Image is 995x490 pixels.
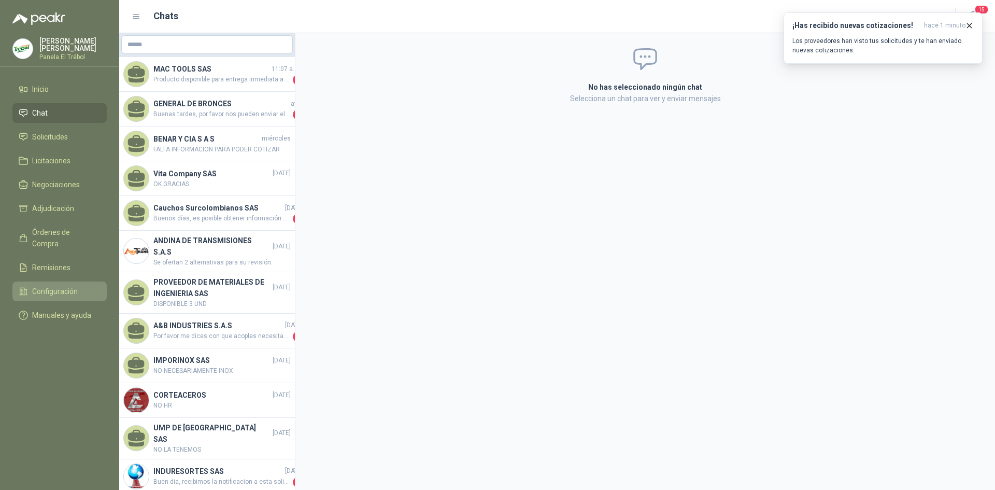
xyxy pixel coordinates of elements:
[924,21,965,30] span: hace 1 minuto
[153,466,283,477] h4: INDURESORTES SAS
[32,310,91,321] span: Manuales y ayuda
[153,445,291,455] span: NO LA TENEMOS
[119,92,295,127] a: GENERAL DE BRONCESayerBuenas tardes, por favor nos pueden enviar el plano del [PERSON_NAME] super...
[285,466,303,476] span: [DATE]
[12,305,107,325] a: Manuales y ayuda
[293,109,303,120] span: 1
[12,222,107,254] a: Órdenes de Compra
[153,145,291,155] span: FALTA INFORMACION PARA PODER COTIZAR
[784,12,983,64] button: ¡Has recibido nuevas cotizaciones!hace 1 minuto Los proveedores han visto tus solicitudes y te ha...
[119,231,295,272] a: Company LogoANDINA DE TRANSMISIONES S.A.S[DATE]Se ofertan 2 alternativas para su revisión.
[32,155,70,166] span: Licitaciones
[153,235,271,258] h4: ANDINA DE TRANSMISIONES S.A.S
[273,356,291,366] span: [DATE]
[273,390,291,400] span: [DATE]
[119,348,295,383] a: IMPORINOX SAS[DATE]NO NECESARIAMENTE INOX
[273,242,291,251] span: [DATE]
[153,109,291,120] span: Buenas tardes, por favor nos pueden enviar el plano del [PERSON_NAME] superior 1AT2 -MOL1-0014RE ...
[32,131,68,143] span: Solicitudes
[12,175,107,194] a: Negociaciones
[293,331,303,342] span: 1
[262,134,291,144] span: miércoles
[153,9,178,23] h1: Chats
[32,179,80,190] span: Negociaciones
[285,203,303,213] span: [DATE]
[964,7,983,26] button: 15
[153,299,291,309] span: DISPONIBLE 3 UND
[12,79,107,99] a: Inicio
[12,12,65,25] img: Logo peakr
[293,477,303,487] span: 1
[32,83,49,95] span: Inicio
[124,464,149,489] img: Company Logo
[32,227,97,249] span: Órdenes de Compra
[153,355,271,366] h4: IMPORINOX SAS
[273,169,291,178] span: [DATE]
[12,151,107,171] a: Licitaciones
[153,320,283,331] h4: A&B INDUSTRIES S.A.S
[974,5,989,15] span: 15
[153,477,291,487] span: Buen dia, recibimos la notificacion a esta solicitud de los resortes de tiro vagon 3/8, nos colab...
[293,214,303,224] span: 2
[464,93,826,104] p: Selecciona un chat para ver y enviar mensajes
[119,314,295,348] a: A&B INDUSTRIES S.A.S[DATE]Por favor me dices con que acoples necesitas las mangueras. Gracias.1
[153,179,291,189] span: OK GRACIAS
[153,98,289,109] h4: GENERAL DE BRONCES
[124,239,149,263] img: Company Logo
[12,127,107,147] a: Solicitudes
[119,57,295,92] a: MAC TOOLS SAS11:07 a. m.Producto disponible para entrega inmediata a la fecha de esta cotización,...
[153,401,291,411] span: NO HR
[464,81,826,93] h2: No has seleccionado ningún chat
[13,39,33,59] img: Company Logo
[153,389,271,401] h4: CORTEACEROS
[32,286,78,297] span: Configuración
[39,54,107,60] p: Panela El Trébol
[39,37,107,52] p: [PERSON_NAME] [PERSON_NAME]
[273,428,291,438] span: [DATE]
[153,331,291,342] span: Por favor me dices con que acoples necesitas las mangueras. Gracias.
[119,127,295,161] a: BENAR Y CIA S A SmiércolesFALTA INFORMACION PARA PODER COTIZAR
[153,202,283,214] h4: Cauchos Surcolombianos SAS
[273,283,291,292] span: [DATE]
[272,64,303,74] span: 11:07 a. m.
[12,103,107,123] a: Chat
[12,199,107,218] a: Adjudicación
[291,99,303,109] span: ayer
[153,258,291,268] span: Se ofertan 2 alternativas para su revisión.
[32,262,70,273] span: Remisiones
[119,418,295,459] a: UMP DE [GEOGRAPHIC_DATA] SAS[DATE]NO LA TENEMOS
[119,161,295,196] a: Vita Company SAS[DATE]OK GRACIAS
[285,320,303,330] span: [DATE]
[119,196,295,231] a: Cauchos Surcolombianos SAS[DATE]Buenos días, es posible obtener información adicional sobre el ro...
[153,422,271,445] h4: UMP DE [GEOGRAPHIC_DATA] SAS
[792,21,920,30] h3: ¡Has recibido nuevas cotizaciones!
[12,282,107,301] a: Configuración
[124,388,149,413] img: Company Logo
[153,276,271,299] h4: PROVEEDOR DE MATERIALES DE INGENIERIA SAS
[153,63,269,75] h4: MAC TOOLS SAS
[12,258,107,277] a: Remisiones
[153,214,291,224] span: Buenos días, es posible obtener información adicional sobre el rodillo. Ejemplo: dimensiones fina...
[32,203,74,214] span: Adjudicación
[792,36,974,55] p: Los proveedores han visto tus solicitudes y te han enviado nuevas cotizaciones.
[153,168,271,179] h4: Vita Company SAS
[119,272,295,314] a: PROVEEDOR DE MATERIALES DE INGENIERIA SAS[DATE]DISPONIBLE 3 UND
[119,383,295,418] a: Company LogoCORTEACEROS[DATE]NO HR
[153,133,260,145] h4: BENAR Y CIA S A S
[293,75,303,85] span: 2
[153,366,291,376] span: NO NECESARIAMENTE INOX
[32,107,48,119] span: Chat
[153,75,291,85] span: Producto disponible para entrega inmediata a la fecha de esta cotización, sujeto disponibilidad i...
